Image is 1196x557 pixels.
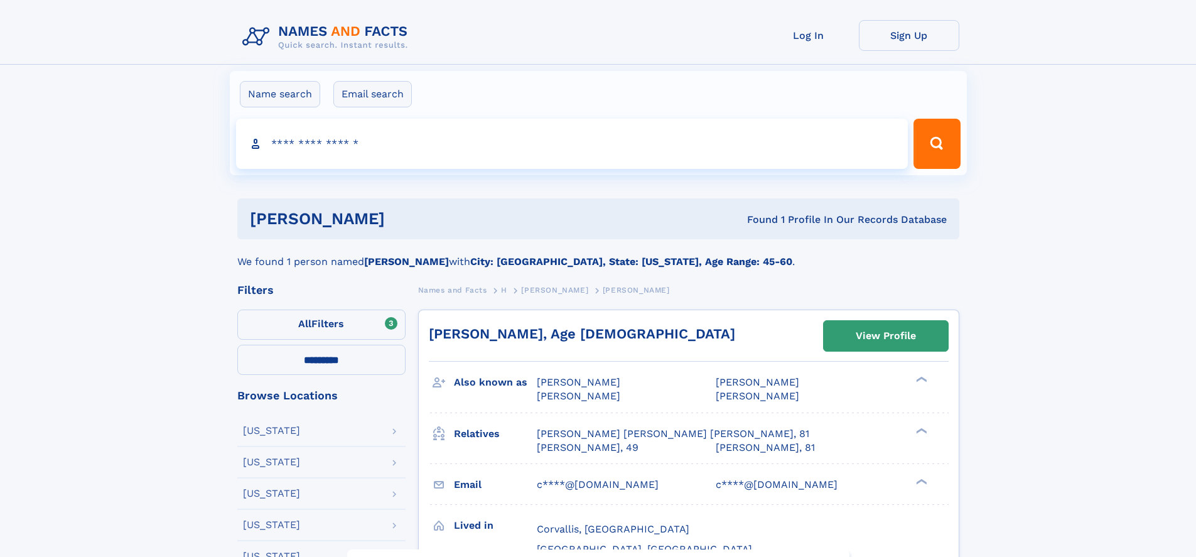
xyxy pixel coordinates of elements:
[537,523,689,535] span: Corvallis, [GEOGRAPHIC_DATA]
[454,423,537,445] h3: Relatives
[237,310,406,340] label: Filters
[237,390,406,401] div: Browse Locations
[240,81,320,107] label: Name search
[521,282,588,298] a: [PERSON_NAME]
[501,286,507,295] span: H
[237,284,406,296] div: Filters
[716,390,799,402] span: [PERSON_NAME]
[716,376,799,388] span: [PERSON_NAME]
[913,477,928,485] div: ❯
[716,441,815,455] a: [PERSON_NAME], 81
[454,372,537,393] h3: Also known as
[429,326,735,342] a: [PERSON_NAME], Age [DEMOGRAPHIC_DATA]
[537,376,620,388] span: [PERSON_NAME]
[537,390,620,402] span: [PERSON_NAME]
[250,211,566,227] h1: [PERSON_NAME]
[913,426,928,435] div: ❯
[603,286,670,295] span: [PERSON_NAME]
[913,119,960,169] button: Search Button
[537,427,809,441] a: [PERSON_NAME] [PERSON_NAME] [PERSON_NAME], 81
[236,119,908,169] input: search input
[237,20,418,54] img: Logo Names and Facts
[298,318,311,330] span: All
[364,256,449,268] b: [PERSON_NAME]
[243,426,300,436] div: [US_STATE]
[243,520,300,530] div: [US_STATE]
[470,256,792,268] b: City: [GEOGRAPHIC_DATA], State: [US_STATE], Age Range: 45-60
[859,20,959,51] a: Sign Up
[856,322,916,350] div: View Profile
[454,515,537,536] h3: Lived in
[566,213,947,227] div: Found 1 Profile In Our Records Database
[758,20,859,51] a: Log In
[913,376,928,384] div: ❯
[237,239,959,269] div: We found 1 person named with .
[418,282,487,298] a: Names and Facts
[243,489,300,499] div: [US_STATE]
[537,543,752,555] span: [GEOGRAPHIC_DATA], [GEOGRAPHIC_DATA]
[521,286,588,295] span: [PERSON_NAME]
[824,321,948,351] a: View Profile
[333,81,412,107] label: Email search
[537,441,638,455] a: [PERSON_NAME], 49
[501,282,507,298] a: H
[454,474,537,495] h3: Email
[243,457,300,467] div: [US_STATE]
